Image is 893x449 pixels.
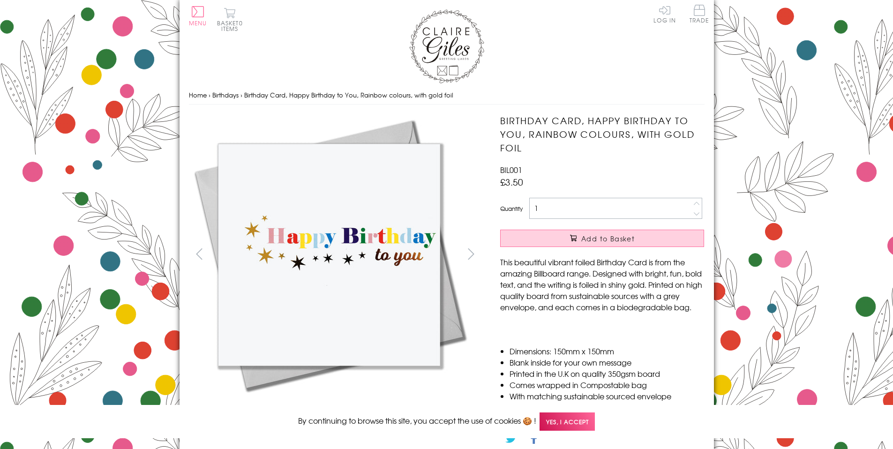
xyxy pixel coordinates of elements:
button: Basket0 items [217,7,243,31]
li: Dimensions: 150mm x 150mm [510,345,704,357]
label: Quantity [500,204,523,213]
img: Birthday Card, Happy Birthday to You, Rainbow colours, with gold foil [189,114,470,395]
nav: breadcrumbs [189,86,705,105]
span: Trade [690,5,709,23]
span: › [209,90,210,99]
span: Add to Basket [581,234,635,243]
li: Blank inside for your own message [510,357,704,368]
li: Comes wrapped in Compostable bag [510,379,704,390]
span: 0 items [221,19,243,33]
button: prev [189,243,210,264]
span: BIL001 [500,164,522,175]
li: With matching sustainable sourced envelope [510,390,704,402]
li: Can be sent with Royal Mail standard letter stamps [510,402,704,413]
button: Add to Basket [500,230,704,247]
button: Menu [189,6,207,26]
p: This beautiful vibrant foiled Birthday Card is from the amazing Billboard range. Designed with br... [500,256,704,313]
span: £3.50 [500,175,523,188]
span: Birthday Card, Happy Birthday to You, Rainbow colours, with gold foil [244,90,453,99]
span: Yes, I accept [540,412,595,431]
img: Claire Giles Greetings Cards [409,9,484,83]
button: next [460,243,481,264]
li: Printed in the U.K on quality 350gsm board [510,368,704,379]
a: Home [189,90,207,99]
span: Menu [189,19,207,27]
a: Trade [690,5,709,25]
span: › [240,90,242,99]
h1: Birthday Card, Happy Birthday to You, Rainbow colours, with gold foil [500,114,704,154]
a: Log In [653,5,676,23]
a: Birthdays [212,90,239,99]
